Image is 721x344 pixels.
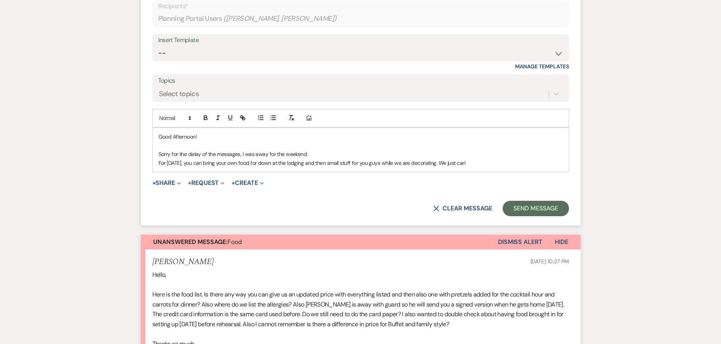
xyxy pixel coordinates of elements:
[152,257,214,267] h5: [PERSON_NAME]
[503,201,569,216] button: Send Message
[231,180,263,186] button: Create
[158,11,563,26] div: Planning Portal Users
[223,14,337,24] span: ( [PERSON_NAME], [PERSON_NAME] )
[159,89,199,99] div: Select topics
[152,290,564,328] span: Here is the food list. Is there any way you can give us an updated price with everything listed a...
[188,180,225,186] button: Request
[542,235,581,249] button: Hide
[433,205,492,212] button: Clear message
[555,238,568,246] span: Hide
[141,235,498,249] button: Unanswered Message:Food
[159,150,563,158] p: Sorry for the delay of the messages, I was away for the weekend.
[153,238,228,246] strong: Unanswered Message:
[188,180,191,186] span: +
[152,180,181,186] button: Share
[159,132,563,141] p: Good Afternoon!
[158,35,563,46] div: Insert Template
[515,63,569,70] a: Manage Templates
[530,258,569,265] span: [DATE] 10:27 PM
[152,271,166,279] span: Hello,
[153,238,242,246] span: Food
[158,1,563,11] p: Recipients*
[158,75,563,86] label: Topics
[159,159,563,167] p: For [DATE], you can bring your own food for down at the lodging and then small stuff for you guys...
[152,180,156,186] span: +
[231,180,235,186] span: +
[498,235,542,249] button: Dismiss Alert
